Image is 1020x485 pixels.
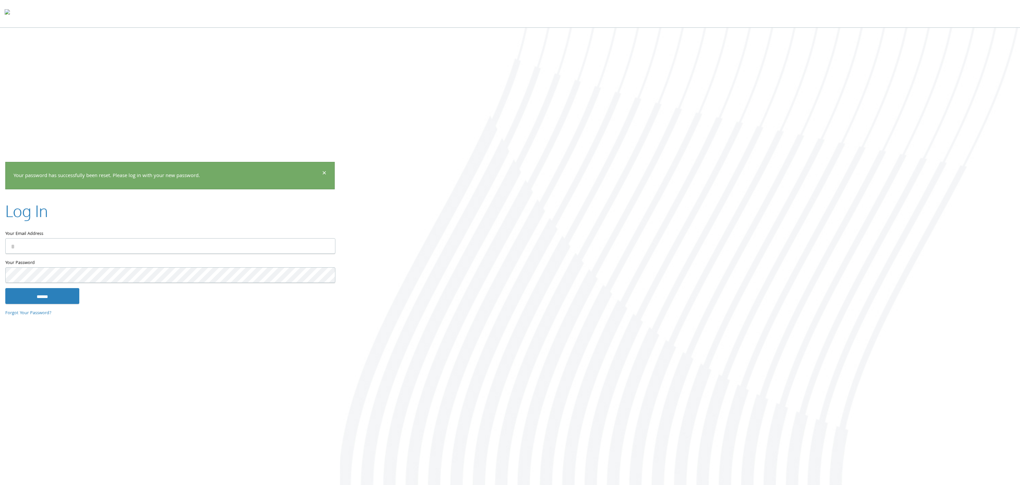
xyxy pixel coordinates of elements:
[5,7,10,20] img: todyl-logo-dark.svg
[322,168,326,180] span: ×
[5,310,52,317] a: Forgot Your Password?
[322,170,326,178] button: Dismiss alert
[14,171,321,181] p: Your password has successfully been reset. Please log in with your new password.
[5,200,48,222] h2: Log In
[5,259,335,267] label: Your Password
